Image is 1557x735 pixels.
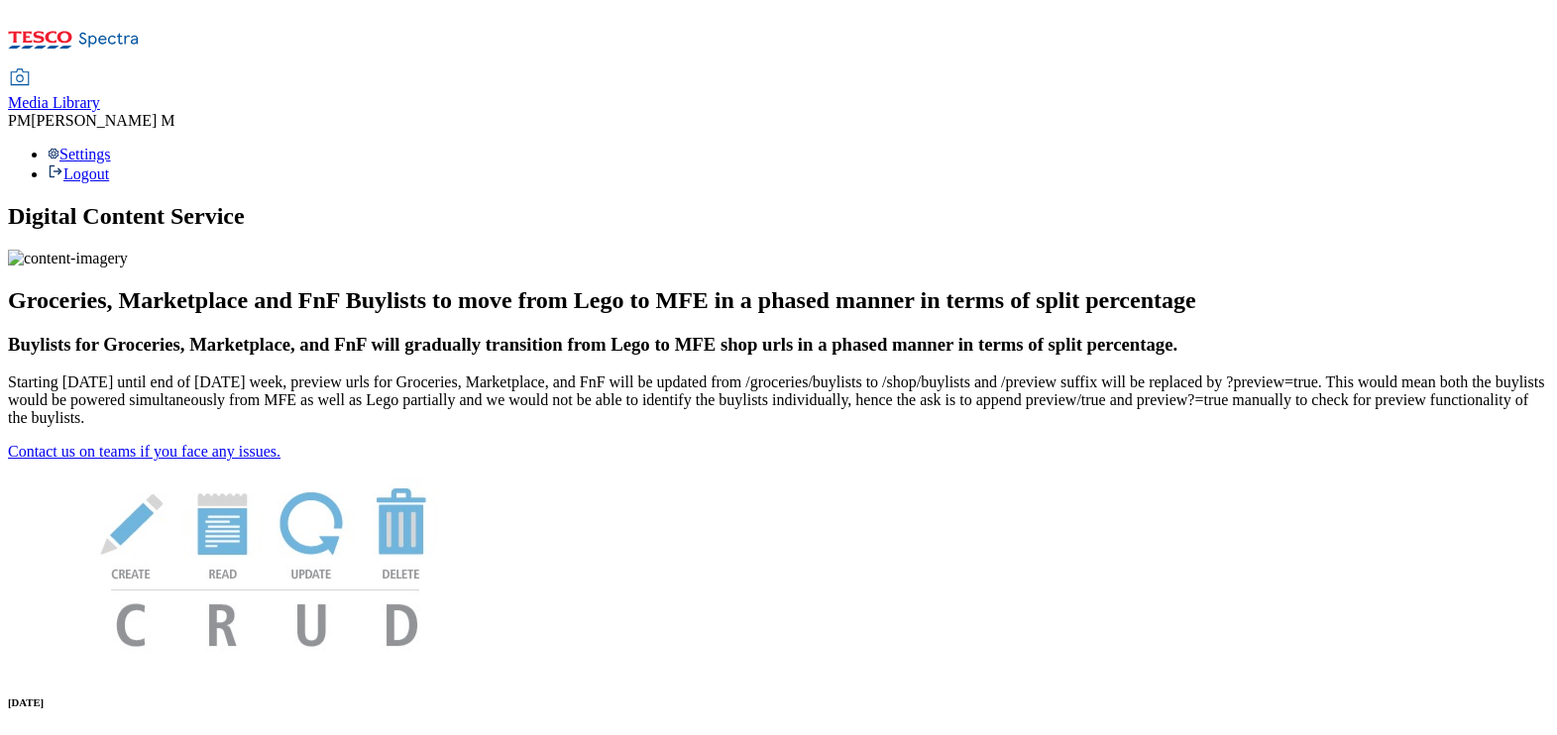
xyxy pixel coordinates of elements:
a: Media Library [8,70,100,112]
p: Starting [DATE] until end of [DATE] week, preview urls for Groceries, Marketplace, and FnF will b... [8,373,1549,427]
img: News Image [8,461,523,668]
img: content-imagery [8,250,128,267]
span: PM [8,112,31,129]
a: Logout [48,165,109,182]
a: Contact us on teams if you face any issues. [8,443,280,460]
h2: Groceries, Marketplace and FnF Buylists to move from Lego to MFE in a phased manner in terms of s... [8,287,1549,314]
h6: [DATE] [8,696,1549,708]
span: Media Library [8,94,100,111]
span: [PERSON_NAME] M [31,112,174,129]
a: Settings [48,146,111,162]
h1: Digital Content Service [8,203,1549,230]
h3: Buylists for Groceries, Marketplace, and FnF will gradually transition from Lego to MFE shop urls... [8,334,1549,356]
